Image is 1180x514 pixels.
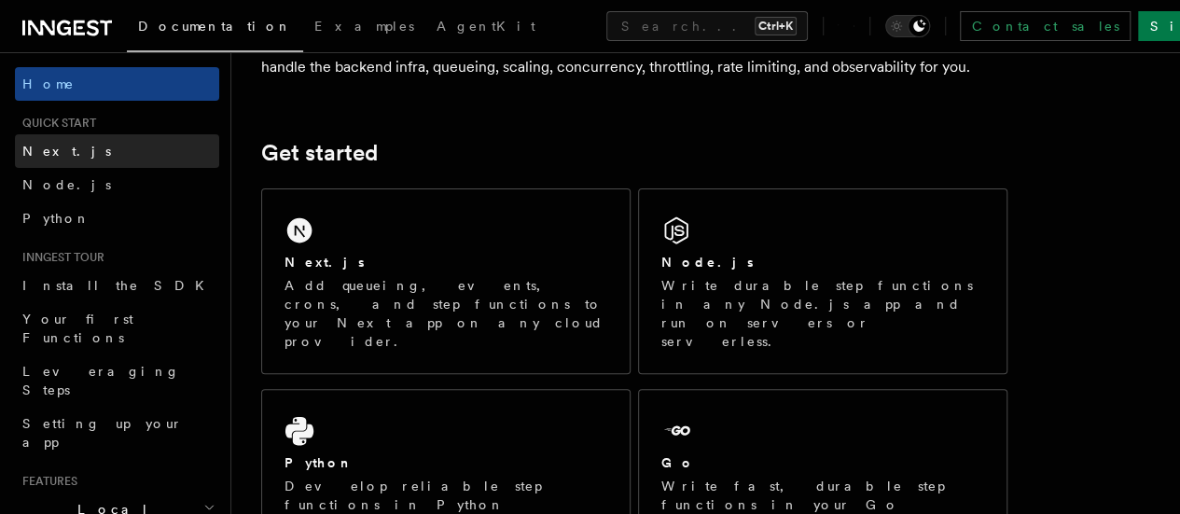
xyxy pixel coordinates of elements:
[15,354,219,407] a: Leveraging Steps
[15,302,219,354] a: Your first Functions
[261,140,378,166] a: Get started
[15,116,96,131] span: Quick start
[606,11,808,41] button: Search...Ctrl+K
[303,6,425,50] a: Examples
[425,6,547,50] a: AgentKit
[261,188,631,374] a: Next.jsAdd queueing, events, crons, and step functions to your Next app on any cloud provider.
[960,11,1131,41] a: Contact sales
[22,144,111,159] span: Next.js
[22,75,75,93] span: Home
[15,269,219,302] a: Install the SDK
[314,19,414,34] span: Examples
[661,276,984,351] p: Write durable step functions in any Node.js app and run on servers or serverless.
[15,201,219,235] a: Python
[15,67,219,101] a: Home
[22,416,183,450] span: Setting up your app
[22,312,133,345] span: Your first Functions
[285,453,354,472] h2: Python
[661,253,754,271] h2: Node.js
[638,188,1007,374] a: Node.jsWrite durable step functions in any Node.js app and run on servers or serverless.
[138,19,292,34] span: Documentation
[22,177,111,192] span: Node.js
[261,28,1007,80] p: Write functions in TypeScript, Python or Go to power background and scheduled jobs, with steps bu...
[22,278,215,293] span: Install the SDK
[285,253,365,271] h2: Next.js
[285,276,607,351] p: Add queueing, events, crons, and step functions to your Next app on any cloud provider.
[885,15,930,37] button: Toggle dark mode
[437,19,535,34] span: AgentKit
[127,6,303,52] a: Documentation
[22,364,180,397] span: Leveraging Steps
[15,474,77,489] span: Features
[15,250,104,265] span: Inngest tour
[15,168,219,201] a: Node.js
[661,453,695,472] h2: Go
[22,211,90,226] span: Python
[15,134,219,168] a: Next.js
[15,407,219,459] a: Setting up your app
[755,17,797,35] kbd: Ctrl+K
